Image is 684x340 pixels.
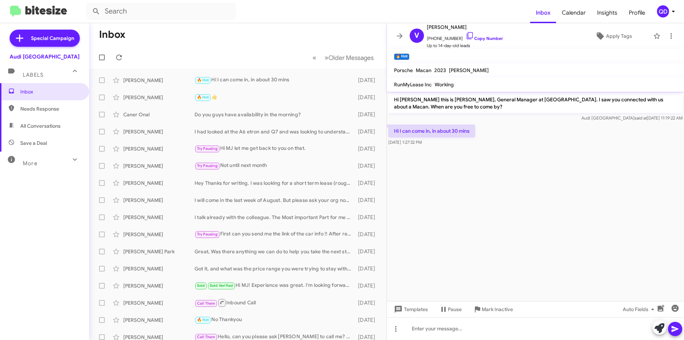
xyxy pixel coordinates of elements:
[195,248,354,255] div: Great, Was there anything we can do to help you take the next steps to making this car yours?
[123,248,195,255] div: [PERSON_NAME] Park
[195,76,354,84] div: Hi I can come in, in about 30 mins
[99,29,125,40] h1: Inbox
[354,316,381,324] div: [DATE]
[197,232,218,237] span: Try Pausing
[20,139,47,147] span: Save a Deal
[195,265,354,272] div: Got it, and what was the price range you were trying to stay within?
[354,282,381,289] div: [DATE]
[657,5,669,17] div: QD
[354,214,381,221] div: [DATE]
[10,53,79,60] div: Audi [GEOGRAPHIC_DATA]
[123,179,195,187] div: [PERSON_NAME]
[354,248,381,255] div: [DATE]
[23,72,43,78] span: Labels
[354,197,381,204] div: [DATE]
[195,230,354,238] div: First can you send me the link of the car info !! After reviewing it i will let you know !!
[581,115,683,121] span: Audi [GEOGRAPHIC_DATA] [DATE] 11:19:22 AM
[197,78,209,82] span: 🔥 Hot
[623,303,657,316] span: Auto Fields
[195,111,354,118] div: Do you guys have availability in the morning?
[197,163,218,168] span: Try Pausing
[354,145,381,152] div: [DATE]
[354,111,381,118] div: [DATE]
[466,36,503,41] a: Copy Number
[195,197,354,204] div: I will come in the last week of August. But please ask your org not to keep calling and sending m...
[354,179,381,187] div: [DATE]
[309,50,378,65] nav: Page navigation example
[123,231,195,238] div: [PERSON_NAME]
[388,125,475,137] p: Hi I can come in, in about 30 mins
[308,50,321,65] button: Previous
[123,282,195,289] div: [PERSON_NAME]
[123,145,195,152] div: [PERSON_NAME]
[123,214,195,221] div: [PERSON_NAME]
[530,2,556,23] a: Inbox
[320,50,378,65] button: Next
[195,128,354,135] div: I had looked at the A6 etron and Q7 and was looking to understand out the door prices and leasing...
[577,30,650,42] button: Apply Tags
[591,2,623,23] span: Insights
[31,35,74,42] span: Special Campaign
[617,303,663,316] button: Auto Fields
[195,281,354,290] div: Hi MJ! Experience was great. I'm looking forward to hearing what complimentary offers we can get ...
[195,93,354,101] div: 👍
[414,30,419,41] span: V
[197,335,216,339] span: Call Them
[328,54,374,62] span: Older Messages
[427,23,503,31] span: [PERSON_NAME]
[354,299,381,306] div: [DATE]
[123,265,195,272] div: [PERSON_NAME]
[449,67,489,73] span: [PERSON_NAME]
[195,179,354,187] div: Hey Thanks for writing. I was looking for a short term lease (roughly 12-13 months), so it didn't...
[427,31,503,42] span: [PHONE_NUMBER]
[197,283,205,288] span: Sold
[606,30,632,42] span: Apply Tags
[388,139,422,145] span: [DATE] 1:27:32 PM
[434,303,467,316] button: Pause
[195,214,354,221] div: I talk already with the colleague. The Most important Part for me would be, that I get the ev reb...
[195,316,354,324] div: No Thankyou
[482,303,513,316] span: Mark Inactive
[123,77,195,84] div: [PERSON_NAME]
[123,94,195,101] div: [PERSON_NAME]
[387,303,434,316] button: Templates
[197,146,218,151] span: Try Pausing
[393,303,428,316] span: Templates
[123,162,195,169] div: [PERSON_NAME]
[123,316,195,324] div: [PERSON_NAME]
[197,95,209,100] span: 🔥 Hot
[20,122,61,130] span: All Conversations
[354,77,381,84] div: [DATE]
[20,105,81,112] span: Needs Response
[197,301,216,306] span: Call Them
[86,3,236,20] input: Search
[195,162,354,170] div: Not until next month
[435,81,454,88] span: Working
[394,54,409,60] small: 🔥 Hot
[427,42,503,49] span: Up to 14-day-old leads
[123,299,195,306] div: [PERSON_NAME]
[556,2,591,23] a: Calendar
[10,30,80,47] a: Special Campaign
[325,53,328,62] span: »
[123,111,195,118] div: Caner Onal
[651,5,676,17] button: QD
[467,303,519,316] button: Mark Inactive
[354,231,381,238] div: [DATE]
[123,197,195,204] div: [PERSON_NAME]
[394,67,413,73] span: Porsche
[623,2,651,23] a: Profile
[354,94,381,101] div: [DATE]
[20,88,81,95] span: Inbox
[354,265,381,272] div: [DATE]
[197,318,209,322] span: 🔥 Hot
[394,81,432,88] span: RunMyLease Inc
[388,93,683,113] p: Hi [PERSON_NAME] this is [PERSON_NAME], General Manager at [GEOGRAPHIC_DATA]. I saw you connected...
[210,283,233,288] span: Sold Verified
[434,67,446,73] span: 2023
[354,128,381,135] div: [DATE]
[448,303,462,316] span: Pause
